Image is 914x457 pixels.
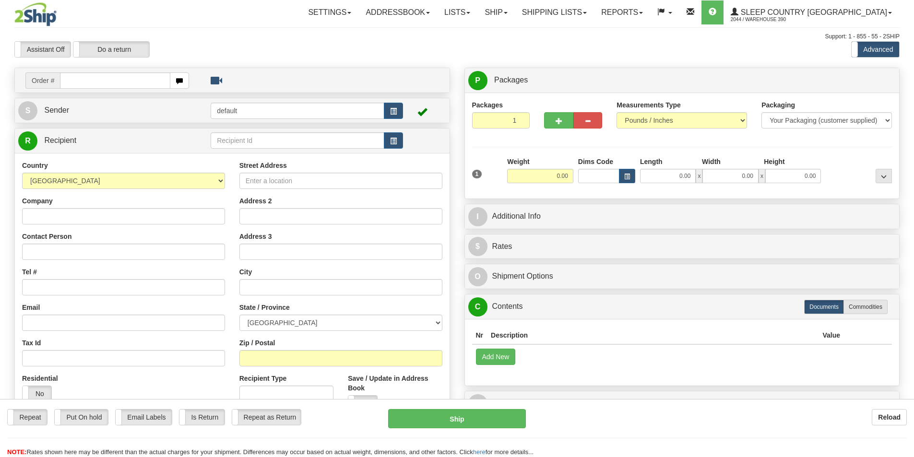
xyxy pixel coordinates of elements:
[22,303,40,312] label: Email
[232,410,301,425] label: Repeat as Return
[23,386,51,401] label: No
[22,374,58,383] label: Residential
[358,0,437,24] a: Addressbook
[804,300,844,314] label: Documents
[468,207,487,226] span: I
[468,267,487,286] span: O
[14,2,57,26] img: logo2044.jpg
[468,297,487,316] span: C
[18,101,37,120] span: S
[239,267,252,277] label: City
[878,413,901,421] b: Reload
[211,132,384,149] input: Recipient Id
[468,267,896,286] a: OShipment Options
[578,157,613,166] label: Dims Code
[724,0,899,24] a: Sleep Country [GEOGRAPHIC_DATA] 2044 / Warehouse 390
[477,0,514,24] a: Ship
[18,101,211,120] a: S Sender
[22,196,53,206] label: Company
[44,106,69,114] span: Sender
[876,169,892,183] div: ...
[759,169,765,183] span: x
[7,448,26,456] span: NOTE:
[761,100,795,110] label: Packaging
[843,300,888,314] label: Commodities
[22,267,37,277] label: Tel #
[472,100,503,110] label: Packages
[55,410,108,425] label: Put On hold
[819,327,844,344] th: Value
[594,0,650,24] a: Reports
[738,8,887,16] span: Sleep Country [GEOGRAPHIC_DATA]
[239,303,290,312] label: State / Province
[892,179,913,277] iframe: chat widget
[14,33,900,41] div: Support: 1 - 855 - 55 - 2SHIP
[468,237,487,256] span: $
[468,70,896,90] a: P Packages
[239,161,287,170] label: Street Address
[468,71,487,90] span: P
[239,374,287,383] label: Recipient Type
[515,0,594,24] a: Shipping lists
[348,374,442,393] label: Save / Update in Address Book
[472,170,482,178] span: 1
[468,237,896,257] a: $Rates
[211,103,384,119] input: Sender Id
[852,42,899,57] label: Advanced
[25,72,60,89] span: Order #
[472,327,487,344] th: Nr
[44,136,76,144] span: Recipient
[476,349,516,365] button: Add New
[22,338,41,348] label: Tax Id
[179,410,225,425] label: Is Return
[487,327,819,344] th: Description
[696,169,702,183] span: x
[22,232,71,241] label: Contact Person
[507,157,529,166] label: Weight
[22,161,48,170] label: Country
[437,0,477,24] a: Lists
[8,410,47,425] label: Repeat
[473,448,486,456] a: here
[18,131,37,151] span: R
[494,76,528,84] span: Packages
[15,42,71,57] label: Assistant Off
[468,394,896,413] a: RReturn Shipment
[731,15,803,24] span: 2044 / Warehouse 390
[116,410,172,425] label: Email Labels
[73,42,149,57] label: Do a return
[348,396,377,411] label: No
[468,394,487,413] span: R
[388,409,526,428] button: Ship
[764,157,785,166] label: Height
[239,338,275,348] label: Zip / Postal
[239,232,272,241] label: Address 3
[18,131,190,151] a: R Recipient
[640,157,663,166] label: Length
[468,207,896,226] a: IAdditional Info
[239,173,442,189] input: Enter a location
[468,297,896,316] a: CContents
[702,157,721,166] label: Width
[301,0,358,24] a: Settings
[872,409,907,425] button: Reload
[617,100,681,110] label: Measurements Type
[239,196,272,206] label: Address 2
